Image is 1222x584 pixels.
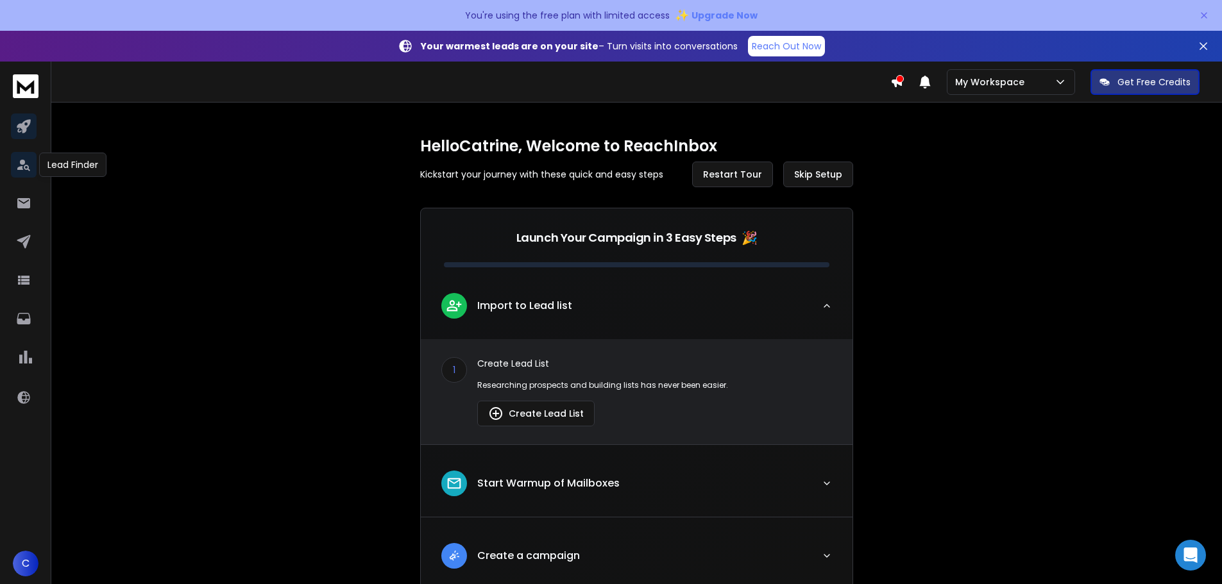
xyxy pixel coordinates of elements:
[421,283,853,339] button: leadImport to Lead list
[39,153,106,177] div: Lead Finder
[783,162,853,187] button: Skip Setup
[420,168,663,181] p: Kickstart your journey with these quick and easy steps
[675,6,689,24] span: ✨
[446,547,462,563] img: lead
[955,76,1030,88] p: My Workspace
[465,9,670,22] p: You're using the free plan with limited access
[420,136,853,156] h1: Hello Catrine , Welcome to ReachInbox
[446,297,462,313] img: lead
[1090,69,1200,95] button: Get Free Credits
[742,229,758,247] span: 🎉
[421,40,738,53] p: – Turn visits into conversations
[477,298,572,313] p: Import to Lead list
[1117,76,1191,88] p: Get Free Credits
[421,40,598,53] strong: Your warmest leads are on your site
[692,9,758,22] span: Upgrade Now
[794,168,842,181] span: Skip Setup
[488,406,504,421] img: lead
[477,380,832,390] p: Researching prospects and building lists has never been easier.
[13,551,38,576] button: C
[752,40,821,53] p: Reach Out Now
[477,476,620,491] p: Start Warmup of Mailboxes
[675,3,758,28] button: ✨Upgrade Now
[441,357,467,383] div: 1
[13,74,38,98] img: logo
[692,162,773,187] button: Restart Tour
[421,339,853,444] div: leadImport to Lead list
[477,548,580,563] p: Create a campaign
[446,475,462,492] img: lead
[477,401,595,426] button: Create Lead List
[421,460,853,517] button: leadStart Warmup of Mailboxes
[748,36,825,56] a: Reach Out Now
[1175,540,1206,571] div: Open Intercom Messenger
[477,357,832,370] p: Create Lead List
[516,229,736,247] p: Launch Your Campaign in 3 Easy Steps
